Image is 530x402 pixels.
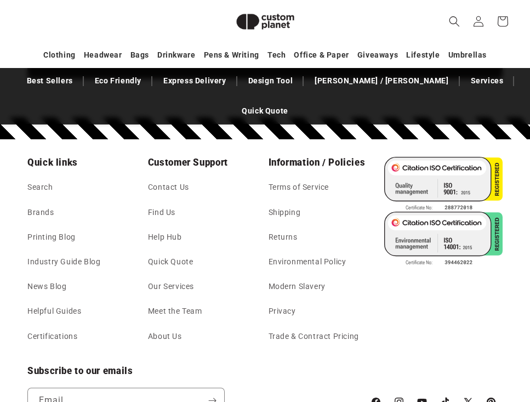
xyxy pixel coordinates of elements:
h2: Information / Policies [269,157,383,169]
img: Custom Planet [227,4,304,39]
a: Search [27,180,53,200]
h2: Customer Support [148,157,262,169]
img: ISO 9001 Certified [384,157,503,212]
a: Privacy [269,299,296,324]
a: Help Hub [148,225,182,250]
a: News Blog [27,274,66,299]
a: Office & Paper [294,46,349,65]
h2: Subscribe to our emails [27,365,359,377]
a: Find Us [148,200,175,225]
a: Eco Friendly [89,71,147,90]
a: Umbrellas [448,46,487,65]
a: Brands [27,200,54,225]
a: Printing Blog [27,225,76,250]
a: Environmental Policy [269,250,346,274]
a: Drinkware [157,46,195,65]
a: Bags [130,46,149,65]
a: Industry Guide Blog [27,250,100,274]
iframe: Chat Widget [342,284,530,402]
a: Headwear [84,46,122,65]
a: Modern Slavery [269,274,326,299]
a: Quick Quote [236,101,294,121]
img: ISO 14001 Certified [384,212,503,267]
a: Our Services [148,274,194,299]
a: Returns [269,225,298,250]
a: Clothing [43,46,76,65]
h2: Quick links [27,157,141,169]
a: Contact Us [148,180,189,200]
a: Express Delivery [158,71,232,90]
a: Pens & Writing [204,46,259,65]
a: [PERSON_NAME] / [PERSON_NAME] [309,71,454,90]
a: Design Tool [243,71,299,90]
a: Quick Quote [148,250,193,274]
a: About Us [148,324,182,349]
a: Services [465,71,509,90]
a: Best Sellers [21,71,78,90]
a: Helpful Guides [27,299,81,324]
a: Giveaways [357,46,398,65]
a: Trade & Contract Pricing [269,324,359,349]
a: Meet the Team [148,299,202,324]
a: Lifestyle [406,46,440,65]
a: Tech [267,46,286,65]
a: Shipping [269,200,301,225]
a: Terms of Service [269,180,329,200]
summary: Search [442,9,466,33]
a: Certifications [27,324,77,349]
